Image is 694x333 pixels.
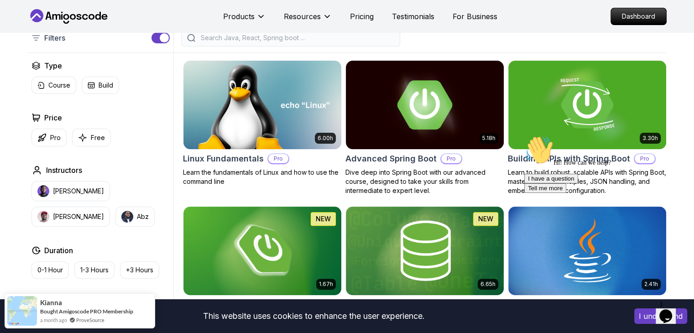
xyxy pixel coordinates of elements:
p: 6.00h [318,135,333,142]
h2: Spring Boot for Beginners [183,298,287,311]
img: Advanced Spring Boot card [342,58,507,151]
h2: Spring Data JPA [345,298,411,311]
button: Build [82,77,119,94]
img: Java for Beginners card [508,207,666,295]
button: 1-3 Hours [74,261,115,279]
button: Pro [31,129,67,146]
button: Products [223,11,266,29]
p: Learn the fundamentals of Linux and how to use the command line [183,168,342,186]
h2: Type [44,60,62,71]
div: This website uses cookies to enhance the user experience. [7,306,621,326]
img: Spring Boot for Beginners card [183,207,341,295]
a: Linux Fundamentals card6.00hLinux FundamentalsProLearn the fundamentals of Linux and how to use t... [183,60,342,186]
p: [PERSON_NAME] [53,187,104,196]
a: Dashboard [611,8,667,25]
img: provesource social proof notification image [7,296,37,326]
img: :wave: [4,4,33,33]
a: Amigoscode PRO Membership [59,308,133,315]
a: Building APIs with Spring Boot card3.30hBuilding APIs with Spring BootProLearn to build robust, s... [508,60,667,195]
img: instructor img [37,211,49,223]
iframe: chat widget [521,132,685,292]
iframe: chat widget [656,297,685,324]
button: Course [31,77,76,94]
p: Free [91,133,105,142]
img: instructor img [37,185,49,197]
button: 0-1 Hour [31,261,69,279]
a: Java for Beginners card2.41hJava for BeginnersBeginner-friendly Java course for essential program... [508,206,667,332]
img: instructor img [121,211,133,223]
a: Testimonials [392,11,434,22]
h2: Price [44,112,62,123]
p: Build [99,81,113,90]
h2: Instructors [46,165,82,176]
a: Spring Boot for Beginners card1.67hNEWSpring Boot for BeginnersBuild a CRUD API with Spring Boot ... [183,206,342,332]
span: Hi! How can we help? [4,27,90,34]
button: Accept cookies [634,308,687,324]
h2: Duration [44,245,73,256]
button: instructor img[PERSON_NAME] [31,181,110,201]
a: Advanced Spring Boot card5.18hAdvanced Spring BootProDive deep into Spring Boot with our advanced... [345,60,504,195]
span: a month ago [40,316,67,324]
p: 1-3 Hours [80,265,109,275]
button: instructor img[PERSON_NAME] [31,207,110,227]
p: Products [223,11,255,22]
p: 0-1 Hour [37,265,63,275]
button: Tell me more [4,52,46,61]
span: Kianna [40,299,62,307]
p: 5.18h [482,135,496,142]
button: I have a question [4,42,57,52]
p: NEW [316,214,331,224]
h2: Java for Beginners [508,298,585,311]
img: Linux Fundamentals card [183,61,341,149]
button: instructor imgAbz [115,207,155,227]
a: For Business [453,11,497,22]
p: Filters [44,32,65,43]
p: NEW [478,214,493,224]
button: +3 Hours [120,261,159,279]
span: Bought [40,308,58,315]
p: +3 Hours [126,265,153,275]
img: Building APIs with Spring Boot card [508,61,666,149]
p: Pro [441,154,461,163]
input: Search Java, React, Spring boot ... [199,33,394,42]
div: 👋Hi! How can we help?I have a questionTell me more [4,4,168,61]
p: 6.65h [480,281,496,288]
p: [PERSON_NAME] [53,212,104,221]
a: Pricing [350,11,374,22]
button: Free [72,129,111,146]
a: ProveSource [76,316,104,324]
p: Pro [50,133,61,142]
p: Resources [284,11,321,22]
a: Spring Data JPA card6.65hNEWSpring Data JPAProMaster database management, advanced querying, and ... [345,206,504,332]
p: Abz [137,212,149,221]
button: Resources [284,11,332,29]
img: Spring Data JPA card [346,207,504,295]
h2: Building APIs with Spring Boot [508,152,630,165]
h2: Advanced Spring Boot [345,152,437,165]
p: Course [48,81,70,90]
p: Learn to build robust, scalable APIs with Spring Boot, mastering REST principles, JSON handling, ... [508,168,667,195]
h2: Linux Fundamentals [183,152,264,165]
p: Dive deep into Spring Boot with our advanced course, designed to take your skills from intermedia... [345,168,504,195]
p: 1.67h [319,281,333,288]
p: Pro [268,154,288,163]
